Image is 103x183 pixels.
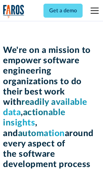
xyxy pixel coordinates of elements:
div: menu [87,3,100,19]
span: readily available data [3,98,87,117]
a: home [3,5,24,18]
span: actionable insights [3,108,66,127]
span: automation [18,129,65,138]
h1: We're on a mission to empower software engineering organizations to do their best work with , , a... [3,45,100,170]
a: Get a demo [43,4,83,18]
img: Logo of the analytics and reporting company Faros. [3,5,24,18]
